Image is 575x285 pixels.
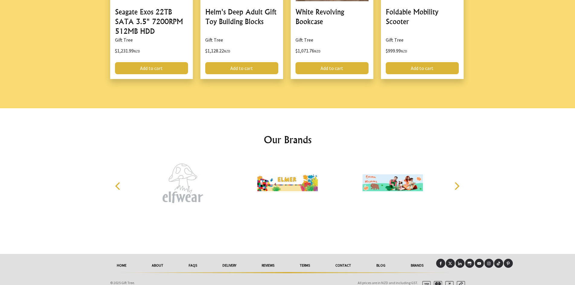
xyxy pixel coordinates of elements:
a: Add to cart [115,62,188,74]
a: HOME [104,259,139,272]
a: Add to cart [386,62,459,74]
button: Next [450,179,463,193]
a: Instagram [484,259,494,268]
a: delivery [210,259,249,272]
a: reviews [249,259,287,272]
img: EMMA MEMMA [363,160,423,205]
a: Contact [323,259,364,272]
a: Pinterest [504,259,513,268]
a: Add to cart [205,62,278,74]
a: Blog [364,259,398,272]
img: Elmer [257,160,318,205]
a: FAQs [176,259,210,272]
span: © 2025 Gift Tree. [110,280,135,285]
a: LinkedIn [455,259,465,268]
a: Youtube [475,259,484,268]
img: Elfwear [152,160,212,205]
a: X (Twitter) [446,259,455,268]
a: Terms [287,259,323,272]
span: All prices are in NZD and including GST. [358,280,418,285]
a: Brands [398,259,436,272]
a: Tiktok [494,259,503,268]
h2: Our Brands [109,132,466,147]
a: About [139,259,176,272]
a: Add to cart [295,62,369,74]
a: Facebook [436,259,445,268]
button: Previous [112,179,125,193]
